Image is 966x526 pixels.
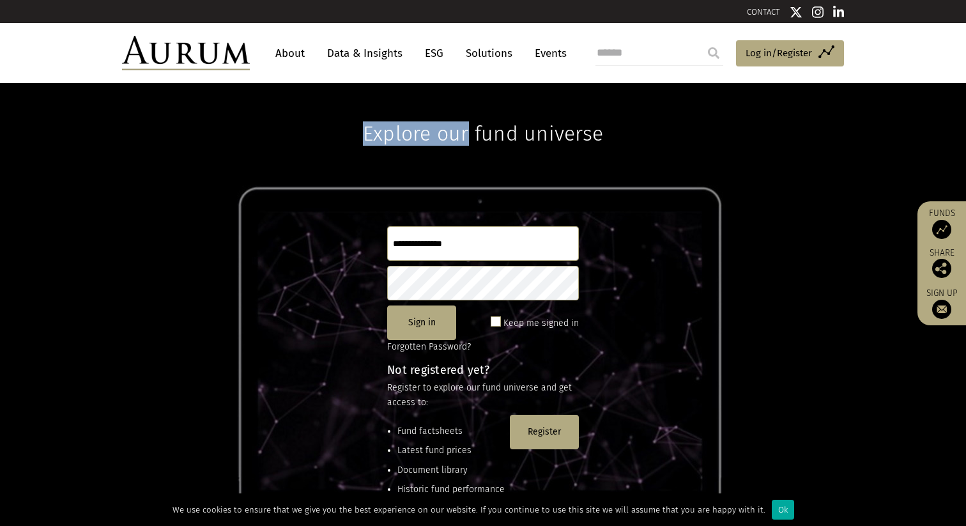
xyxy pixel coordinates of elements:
li: Document library [397,463,505,477]
a: Data & Insights [321,42,409,65]
button: Register [510,415,579,449]
a: Events [528,42,567,65]
h4: Not registered yet? [387,364,579,376]
a: Sign up [924,288,960,319]
a: Forgotten Password? [387,341,471,352]
img: Sign up to our newsletter [932,300,951,319]
li: Historic fund performance [397,483,505,497]
li: Latest fund prices [397,444,505,458]
input: Submit [701,40,726,66]
a: CONTACT [747,7,780,17]
div: Share [924,249,960,278]
a: Log in/Register [736,40,844,67]
label: Keep me signed in [503,316,579,331]
div: Ok [772,500,794,520]
p: Register to explore our fund universe and get access to: [387,381,579,410]
img: Linkedin icon [833,6,845,19]
img: Instagram icon [812,6,824,19]
a: Solutions [459,42,519,65]
li: Fund factsheets [397,424,505,438]
a: ESG [418,42,450,65]
a: Funds [924,208,960,239]
button: Sign in [387,306,456,340]
span: Log in/Register [746,45,812,61]
h1: Explore our fund universe [363,83,603,146]
img: Share this post [932,259,951,278]
img: Access Funds [932,220,951,239]
img: Twitter icon [790,6,802,19]
a: About [269,42,311,65]
img: Aurum [122,36,250,70]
